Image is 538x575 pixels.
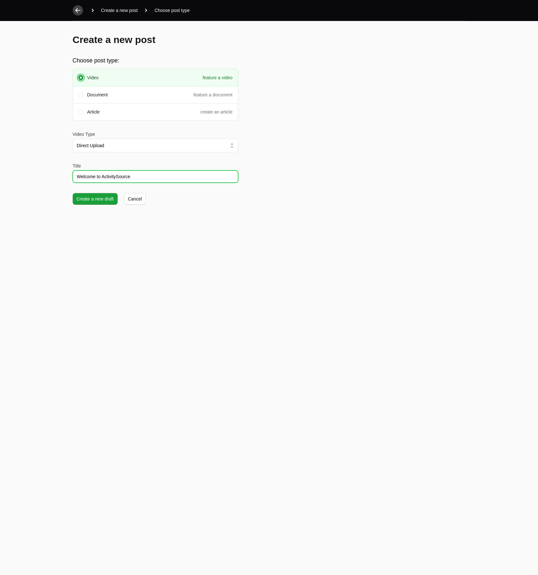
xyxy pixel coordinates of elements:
[87,109,100,115] span: Article
[124,193,146,205] button: Cancel
[194,92,233,98] span: feature a document
[77,195,114,203] span: Create a new draft
[77,142,104,149] span: Direct Upload
[87,74,99,81] span: Video
[101,7,138,14] span: Create a new post
[73,131,238,137] label: Video Type
[200,109,233,115] span: create an article
[73,34,466,46] h1: Create a new post
[73,139,238,152] button: Direct Upload
[87,92,108,98] span: Document
[73,163,238,169] label: Title
[73,193,118,205] button: Create a new draft
[154,7,190,14] span: Choose post type
[128,195,142,203] span: Cancel
[73,56,466,65] legend: Choose post type:
[203,74,233,81] span: feature a video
